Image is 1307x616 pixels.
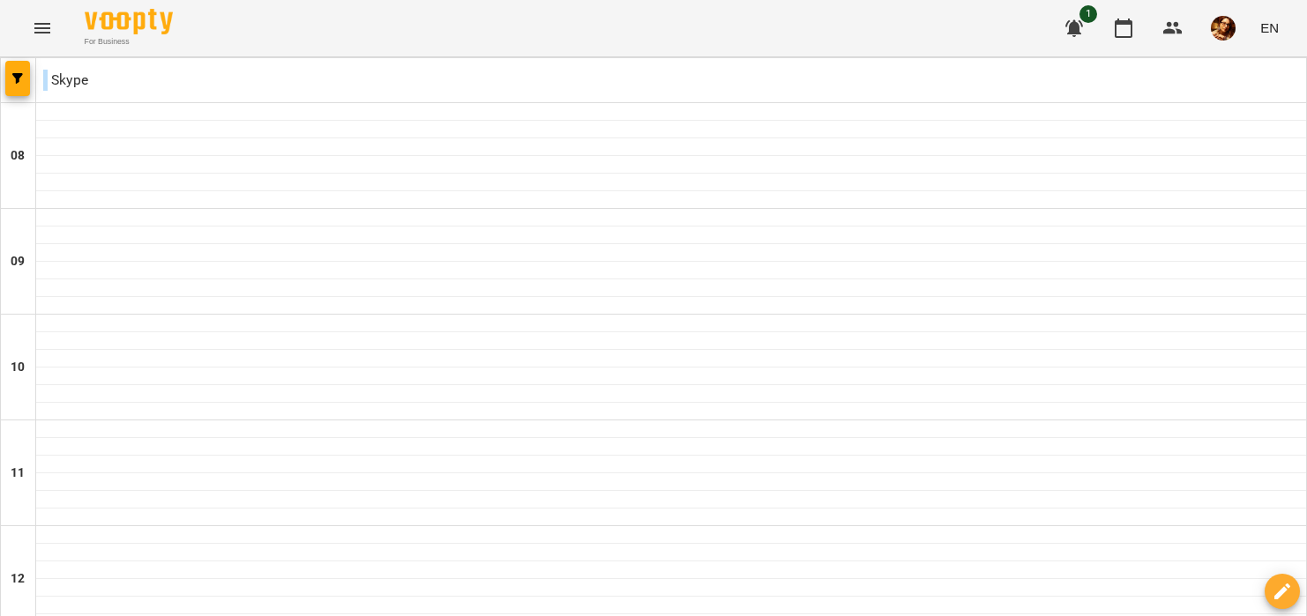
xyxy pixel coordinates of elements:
[85,36,173,48] span: For Business
[11,569,25,589] h6: 12
[21,7,63,49] button: Menu
[1211,16,1236,41] img: 9dd00ee60830ec0099eaf902456f2b61.png
[1260,19,1279,37] span: EN
[11,252,25,271] h6: 09
[1079,5,1097,23] span: 1
[11,146,25,166] h6: 08
[11,358,25,377] h6: 10
[85,9,173,34] img: Voopty Logo
[43,70,88,91] p: Skype
[11,464,25,483] h6: 11
[1253,11,1286,44] button: EN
